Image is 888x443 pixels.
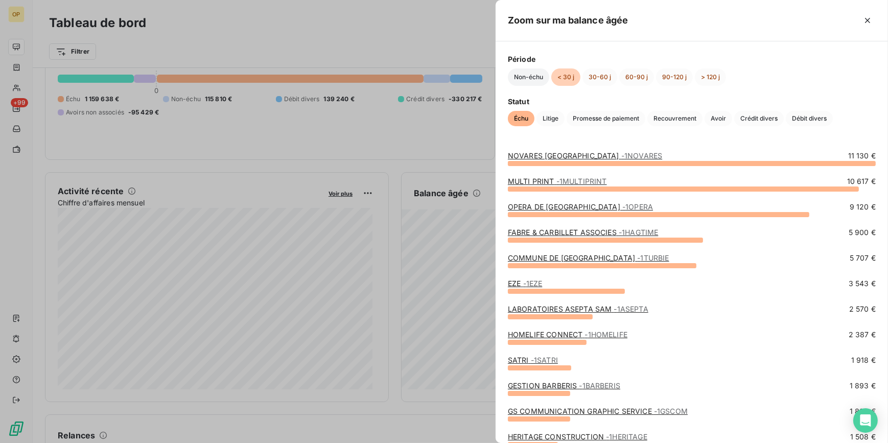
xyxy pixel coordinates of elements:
a: GS COMMUNICATION GRAPHIC SERVICE [508,407,688,415]
span: - 1GSCOM [654,407,688,415]
a: SATRI [508,356,558,364]
span: 10 617 € [847,176,876,186]
h5: Zoom sur ma balance âgée [508,13,628,28]
span: 2 387 € [849,330,876,340]
a: FABRE & CARBILLET ASSOCIES [508,228,658,237]
span: - 1HAGTIME [619,228,658,237]
a: GESTION BARBERIS [508,381,620,390]
span: - 1BARBERIS [579,381,621,390]
span: 5 707 € [850,253,876,263]
span: Statut [508,96,876,107]
span: 11 130 € [848,151,876,161]
a: NOVARES [GEOGRAPHIC_DATA] [508,151,662,160]
button: 30-60 j [582,68,617,86]
span: - 1SATRI [531,356,558,364]
a: HERITAGE CONSTRUCTION [508,432,647,441]
button: Débit divers [786,111,833,126]
span: 5 900 € [849,227,876,238]
a: LABORATOIRES ASEPTA SAM [508,305,648,313]
button: Échu [508,111,534,126]
button: 90-120 j [656,68,693,86]
span: 1 893 € [850,381,876,391]
a: COMMUNE DE [GEOGRAPHIC_DATA] [508,253,669,262]
span: - 1OPERA [622,202,653,211]
span: - 1EZE [523,279,543,288]
button: Avoir [705,111,732,126]
span: - 1TURBIE [637,253,669,262]
a: MULTI PRINT [508,177,607,185]
button: < 30 j [551,68,580,86]
button: > 120 j [695,68,726,86]
button: Litige [536,111,565,126]
span: - 1HERITAGE [606,432,647,441]
span: - 1HOMELIFE [585,330,628,339]
span: Période [508,54,876,64]
button: Promesse de paiement [567,111,645,126]
button: Crédit divers [734,111,784,126]
span: 2 570 € [849,304,876,314]
span: - 1ASEPTA [614,305,648,313]
button: 60-90 j [619,68,654,86]
button: Non-échu [508,68,549,86]
button: Recouvrement [647,111,703,126]
span: - 1MULTIPRINT [556,177,607,185]
span: 1 508 € [850,432,876,442]
span: 3 543 € [849,278,876,289]
a: OPERA DE [GEOGRAPHIC_DATA] [508,202,653,211]
div: Open Intercom Messenger [853,408,878,433]
a: HOMELIFE CONNECT [508,330,627,339]
span: 9 120 € [850,202,876,212]
a: EZE [508,279,542,288]
span: - 1NOVARES [621,151,662,160]
span: 1 918 € [851,355,876,365]
span: 1 886 € [850,406,876,416]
